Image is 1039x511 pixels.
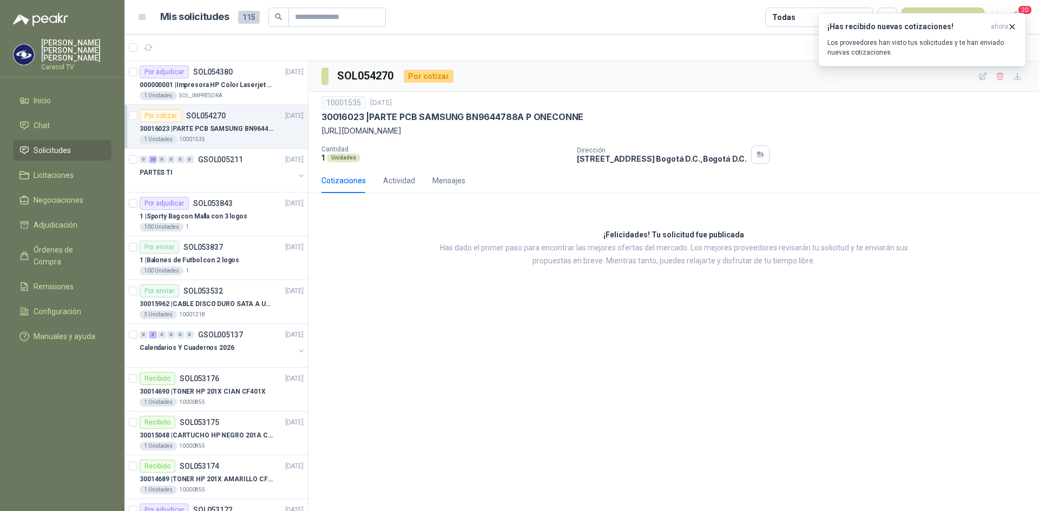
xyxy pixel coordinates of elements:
a: Licitaciones [13,165,111,185]
div: 0 [140,331,148,339]
p: 10001535 [179,135,205,144]
a: RecibidoSOL053176[DATE] 30014690 |TONER HP 201X CIAN CF401X1 Unidades10000855 [124,368,308,412]
p: 30016023 | PARTE PCB SAMSUNG BN9644788A P ONECONNE [321,111,583,123]
div: 0 [176,331,185,339]
p: GSOL005211 [198,156,243,163]
p: 1 | Sporty Bag con Malla con 3 logos [140,211,247,222]
p: 000000001 | Impresora HP Color Laserjet Pro 3201dw [140,80,274,90]
div: 1 Unidades [140,486,177,494]
p: Has dado el primer paso para encontrar las mejores ofertas del mercado. Los mejores proveedores r... [425,242,923,268]
a: 0 23 0 0 0 0 GSOL005211[DATE] PARTES TI [140,153,306,188]
p: [DATE] [285,330,304,340]
div: 1 Unidades [140,442,177,450]
div: Recibido [140,372,175,385]
p: SOL053843 [193,200,233,207]
div: Por cotizar [140,109,182,122]
p: 30014690 | TONER HP 201X CIAN CF401X [140,387,266,397]
span: Chat [34,120,50,131]
a: 0 3 0 0 0 0 GSOL005137[DATE] Calendarios Y Cuadernos 2026 [140,328,306,363]
p: [DATE] [285,198,304,209]
div: 0 [176,156,185,163]
p: Caracol TV [41,64,111,70]
div: Todas [772,11,795,23]
a: Remisiones [13,276,111,297]
a: Por enviarSOL053837[DATE] 1 |Balones de Futbol con 2 logos100 Unidades1 [124,236,308,280]
div: Unidades [327,154,360,162]
div: 0 [158,156,166,163]
h3: SOL054270 [337,68,395,84]
p: 1 [321,153,325,162]
p: 30015048 | CARTUCHO HP NEGRO 201A CF400X [140,430,274,441]
p: [DATE] [285,67,304,77]
span: Manuales y ayuda [34,330,95,342]
a: Solicitudes [13,140,111,161]
span: Licitaciones [34,169,74,181]
p: SOL053175 [180,419,219,426]
p: [DATE] [285,417,304,428]
span: Negociaciones [34,194,83,206]
span: search [275,13,282,21]
div: 1 Unidades [140,135,177,144]
a: Por adjudicarSOL054380[DATE] 000000001 |Impresora HP Color Laserjet Pro 3201dw1 UnidadesSOL_IMPRE... [124,61,308,105]
p: 10000855 [179,442,205,450]
div: Por adjudicar [140,197,189,210]
div: 1 Unidades [140,398,177,407]
a: Inicio [13,90,111,111]
div: 100 Unidades [140,223,183,231]
p: GSOL005137 [198,331,243,339]
span: Solicitudes [34,144,71,156]
div: 0 [186,331,194,339]
a: RecibidoSOL053175[DATE] 30015048 |CARTUCHO HP NEGRO 201A CF400X1 Unidades10000855 [124,412,308,455]
span: 20 [1017,5,1033,15]
p: [DATE] [285,461,304,472]
div: 0 [167,156,175,163]
a: Negociaciones [13,190,111,210]
h1: Mis solicitudes [160,9,229,25]
p: SOL054380 [193,68,233,76]
div: 0 [167,331,175,339]
div: Por cotizar [404,70,453,83]
p: [STREET_ADDRESS] Bogotá D.C. , Bogotá D.C. [577,154,747,163]
img: Company Logo [14,44,34,65]
div: 0 [140,156,148,163]
a: Manuales y ayuda [13,326,111,347]
button: Nueva solicitud [902,8,984,27]
div: Recibido [140,460,175,473]
p: [DATE] [285,286,304,296]
a: Órdenes de Compra [13,240,111,272]
div: 1 Unidades [140,91,177,100]
p: SOL053174 [180,462,219,470]
a: Por cotizarSOL054270[DATE] 30016023 |PARTE PCB SAMSUNG BN9644788A P ONECONNE1 Unidades10001535 [124,105,308,149]
p: 1 [186,267,189,275]
p: 10001218 [179,310,205,319]
p: 1 | Balones de Futbol con 2 logos [140,255,239,266]
div: 3 Unidades [140,310,177,319]
p: [URL][DOMAIN_NAME] [321,125,1026,137]
p: 10000855 [179,398,205,407]
button: ¡Has recibido nuevas cotizaciones!ahora Los proveedores han visto tus solicitudes y te han enviad... [818,13,1026,67]
div: Por enviar [140,284,179,297]
p: SOL053532 [183,287,223,295]
p: Cantidad [321,145,568,153]
a: Adjudicación [13,215,111,235]
a: RecibidoSOL053174[DATE] 30014689 |TONER HP 201X AMARILLO CF402X1 Unidades10000855 [124,455,308,499]
p: [DATE] [285,374,304,384]
p: Los proveedores han visto tus solicitudes y te han enviado nuevas cotizaciones. [827,38,1017,57]
span: ahora [991,22,1008,31]
span: Remisiones [34,281,74,293]
a: Por adjudicarSOL053843[DATE] 1 |Sporty Bag con Malla con 3 logos100 Unidades1 [124,193,308,236]
div: Por enviar [140,241,179,254]
div: 10001535 [321,96,366,109]
p: [DATE] [285,242,304,253]
p: [DATE] [370,98,392,108]
img: Logo peakr [13,13,68,26]
div: Actividad [383,175,415,187]
p: [DATE] [285,155,304,165]
p: Dirección [577,147,747,154]
div: 3 [149,331,157,339]
h3: ¡Felicidades! Tu solicitud fue publicada [603,229,744,242]
div: 23 [149,156,157,163]
p: [DATE] [285,111,304,121]
a: Configuración [13,301,111,322]
p: 30015962 | CABLE DISCO DURO SATA A USB 3.0 GENERICO [140,299,274,309]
